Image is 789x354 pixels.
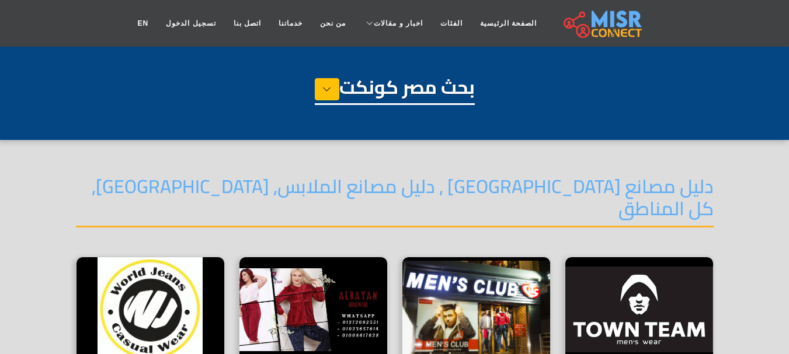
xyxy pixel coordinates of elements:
img: main.misr_connect [564,9,642,38]
h4: دليل مصانع [GEOGRAPHIC_DATA] , دليل مصانع الملابس, [GEOGRAPHIC_DATA], كل المناطق [76,175,714,227]
span: اخبار و مقالات [374,18,423,29]
a: الفئات [432,12,471,34]
a: EN [129,12,158,34]
a: الصفحة الرئيسية [471,12,545,34]
a: من نحن [311,12,354,34]
a: اتصل بنا [225,12,270,34]
a: تسجيل الدخول [157,12,224,34]
a: خدماتنا [270,12,311,34]
h1: بحث مصر كونكت [315,76,475,105]
a: اخبار و مقالات [354,12,432,34]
